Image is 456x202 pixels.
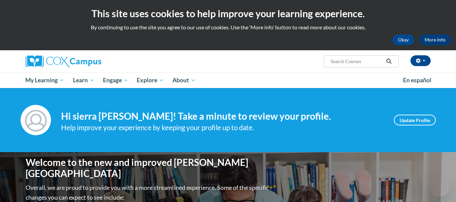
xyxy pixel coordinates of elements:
h4: Hi sierra [PERSON_NAME]! Take a minute to review your profile. [61,111,384,122]
div: Help improve your experience by keeping your profile up to date. [61,122,384,133]
h1: Welcome to the new and improved [PERSON_NAME][GEOGRAPHIC_DATA] [26,157,270,179]
button: Search [384,57,394,65]
button: Okay [393,34,414,45]
h2: This site uses cookies to help improve your learning experience. [5,7,451,20]
span: Learn [73,76,94,84]
img: Profile Image [21,105,51,135]
input: Search Courses [330,57,384,65]
a: Update Profile [394,115,436,125]
iframe: Button to launch messaging window [429,175,451,197]
span: En español [403,77,431,84]
button: Account Settings [410,55,431,66]
p: By continuing to use the site you agree to our use of cookies. Use the ‘More info’ button to read... [5,24,451,31]
span: About [172,76,195,84]
a: My Learning [21,73,69,88]
span: Engage [103,76,128,84]
span: Explore [137,76,164,84]
a: More Info [419,34,451,45]
a: Engage [99,73,133,88]
img: Cox Campus [26,55,101,67]
div: Main menu [16,73,441,88]
a: Explore [132,73,168,88]
span: My Learning [25,76,64,84]
a: Learn [69,73,99,88]
a: About [168,73,200,88]
a: En español [399,73,436,87]
a: Cox Campus [26,55,154,67]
